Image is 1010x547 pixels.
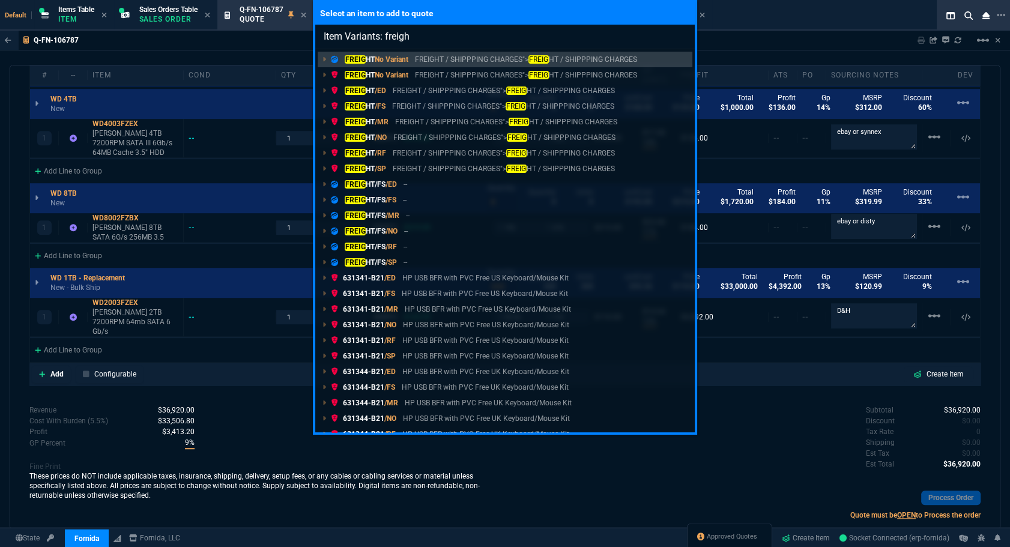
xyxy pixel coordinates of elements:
p: HP USB BFR with PVC Free US Keyboard/Mouse Kit [402,273,569,283]
a: API TOKEN [43,533,58,543]
p: -- [404,179,407,190]
span: /MR [384,399,398,407]
span: /FS [386,196,396,204]
p: HT [331,101,386,112]
p: HT/FS [331,195,396,205]
span: /SP [375,165,386,173]
span: /ED [384,367,396,376]
mark: FREIG [345,102,366,110]
mark: FREIG [506,102,525,110]
span: Socket Connected (erp-fornida) [839,534,949,542]
p: HP USB BFR with PVC Free US Keyboard/Mouse Kit [402,335,569,346]
p: <mark class= [393,148,614,159]
p: 631341-B21 [331,351,396,361]
p: Select an item to add to quote [315,2,695,25]
mark: FREIG [507,133,527,142]
p: <mark class= [393,132,615,143]
span: /ED [384,274,396,282]
p: HP USB BFR with PVC Free UK Keyboard/Mouse Kit [402,429,569,440]
p: -- [404,257,407,268]
span: /MR [384,305,398,313]
p: <mark class= [392,101,614,112]
mark: FREIG [509,118,528,126]
span: /ED [386,180,397,189]
span: /RF [384,430,396,438]
p: HT/FS [331,257,397,268]
p: 631341-B21 [331,288,395,299]
p: HP USB BFR with PVC Free US Keyboard/Mouse Kit [403,319,569,330]
p: 631344-B21 [331,413,396,424]
p: -- [403,195,407,205]
p: <mark class= [393,163,614,174]
mark: FREIG [528,55,548,64]
mark: FREIG [345,196,366,204]
mark: FREIG [345,165,366,173]
p: 631344-B21 [331,382,395,393]
span: /SP [384,352,396,360]
a: Global State [12,533,43,543]
span: /RF [384,336,396,345]
p: 631341-B21 [331,273,396,283]
p: 631344-B21 [331,429,396,440]
p: <mark class= [415,54,637,65]
p: HP USB BFR with PVC Free UK Keyboard/Mouse Kit [402,382,569,393]
mark: FREIG [345,55,366,64]
p: HT/FS [331,179,397,190]
span: /RF [386,243,397,251]
mark: FREIG [345,211,366,220]
p: HT [331,132,387,143]
p: <mark class= [415,70,637,80]
p: HT/FS [331,226,398,237]
p: HP USB BFR with PVC Free US Keyboard/Mouse Kit [405,304,571,315]
mark: FREIG [506,86,526,95]
mark: FREIG [528,71,548,79]
mark: FREIG [345,258,366,267]
span: /NO [375,133,387,142]
mark: FREIG [345,180,366,189]
mark: FREIG [506,149,526,157]
span: /NO [384,321,396,329]
span: /NO [384,414,396,423]
p: -- [404,241,407,252]
span: /MR [375,118,389,126]
p: HT/FS [331,210,399,221]
p: HP USB BFR with PVC Free US Keyboard/Mouse Kit [402,288,568,299]
span: /NO [386,227,398,235]
p: -- [404,226,408,237]
mark: FREIG [345,118,366,126]
mark: FREIG [345,71,366,79]
mark: FREIG [345,149,366,157]
span: No Variant [375,55,408,64]
p: 631341-B21 [331,319,396,330]
p: <mark class= [395,116,617,127]
span: /RF [375,149,386,157]
span: /FS [375,102,386,110]
span: /FS [384,289,395,298]
p: HT [331,54,408,65]
p: -- [406,210,410,221]
mark: FREIG [345,133,366,142]
mark: FREIG [345,227,366,235]
p: HT [331,148,386,159]
span: Approved Quotes [707,532,757,542]
span: /ED [375,86,386,95]
span: /FS [384,383,395,391]
input: Search... [315,25,695,49]
p: 631341-B21 [331,304,398,315]
mark: FREIG [345,243,366,251]
a: UA3-XWr1HuADo9BmAABR [839,533,949,543]
mark: FREIG [506,165,526,173]
span: /MR [386,211,399,220]
p: HP USB BFR with PVC Free US Keyboard/Mouse Kit [402,351,569,361]
p: 631344-B21 [331,397,398,408]
p: HT/FS [331,241,397,252]
p: HT [331,116,389,127]
p: HT [331,85,386,96]
span: No Variant [375,71,408,79]
a: Create Item [777,529,835,547]
p: HP USB BFR with PVC Free UK Keyboard/Mouse Kit [402,366,569,377]
p: HT [331,70,408,80]
p: 631341-B21 [331,335,396,346]
p: HP USB BFR with PVC Free UK Keyboard/Mouse Kit [403,413,570,424]
mark: FREIG [345,86,366,95]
